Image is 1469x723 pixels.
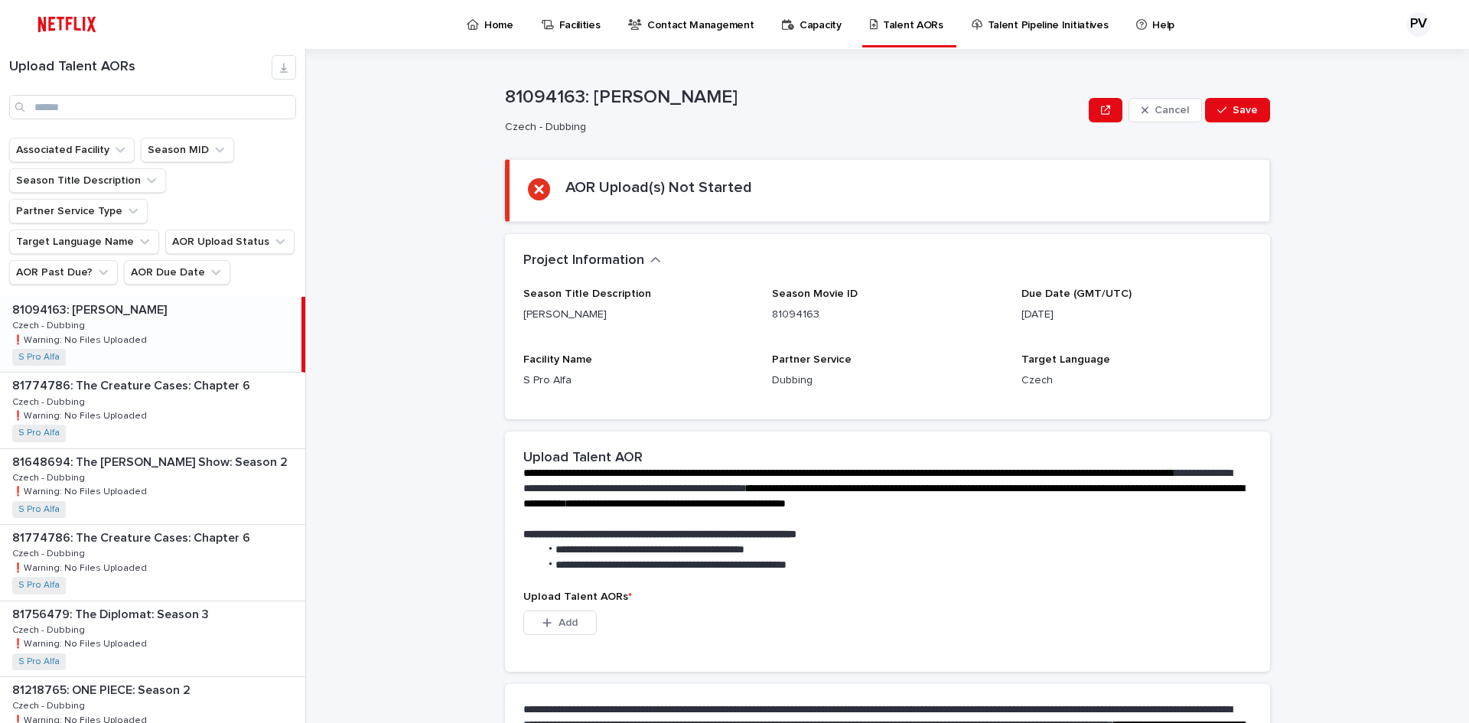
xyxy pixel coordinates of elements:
p: 81774786: The Creature Cases: Chapter 6 [12,376,253,393]
button: Season Title Description [9,168,166,193]
a: S Pro Alfa [18,352,60,363]
button: Target Language Name [9,230,159,254]
span: Save [1233,105,1258,116]
span: Cancel [1155,105,1189,116]
h2: AOR Upload(s) Not Started [565,178,752,197]
p: 81094163 [772,307,1002,323]
span: Season Movie ID [772,288,858,299]
p: Czech - Dubbing [12,470,88,484]
button: Associated Facility [9,138,135,162]
p: Czech - Dubbing [12,318,88,331]
button: Add [523,611,597,635]
p: ❗️Warning: No Files Uploaded [12,408,150,422]
p: [DATE] [1021,307,1252,323]
p: Dubbing [772,373,1002,389]
button: Save [1205,98,1270,122]
p: ❗️Warning: No Files Uploaded [12,484,150,497]
div: PV [1406,12,1431,37]
input: Search [9,95,296,119]
button: AOR Past Due? [9,260,118,285]
a: S Pro Alfa [18,504,60,515]
span: Target Language [1021,354,1110,365]
button: Season MID [141,138,234,162]
a: S Pro Alfa [18,656,60,667]
span: Facility Name [523,354,592,365]
span: Due Date (GMT/UTC) [1021,288,1132,299]
a: S Pro Alfa [18,428,60,438]
button: AOR Due Date [124,260,230,285]
p: Czech - Dubbing [12,698,88,712]
h2: Project Information [523,252,644,269]
button: Partner Service Type [9,199,148,223]
p: 81648694: The [PERSON_NAME] Show: Season 2 [12,452,291,470]
span: Upload Talent AORs [523,591,632,602]
h2: Upload Talent AOR [523,450,643,467]
p: ❗️Warning: No Files Uploaded [12,560,150,574]
h1: Upload Talent AORs [9,59,272,76]
p: Czech - Dubbing [12,546,88,559]
button: Cancel [1129,98,1202,122]
p: [PERSON_NAME] [523,307,754,323]
p: Czech - Dubbing [12,622,88,636]
button: Project Information [523,252,661,269]
p: Czech - Dubbing [505,121,1077,134]
p: 81218765: ONE PIECE: Season 2 [12,680,194,698]
p: ❗️Warning: No Files Uploaded [12,332,150,346]
p: Czech [1021,373,1252,389]
p: S Pro Alfa [523,373,754,389]
p: 81094163: [PERSON_NAME] [12,300,170,318]
span: Partner Service [772,354,852,365]
a: S Pro Alfa [18,580,60,591]
p: 81094163: [PERSON_NAME] [505,86,1083,109]
button: AOR Upload Status [165,230,295,254]
span: Add [559,617,578,628]
span: Season Title Description [523,288,651,299]
p: Czech - Dubbing [12,394,88,408]
p: 81774786: The Creature Cases: Chapter 6 [12,528,253,546]
p: 81756479: The Diplomat: Season 3 [12,604,212,622]
p: ❗️Warning: No Files Uploaded [12,636,150,650]
img: ifQbXi3ZQGMSEF7WDB7W [31,9,103,40]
